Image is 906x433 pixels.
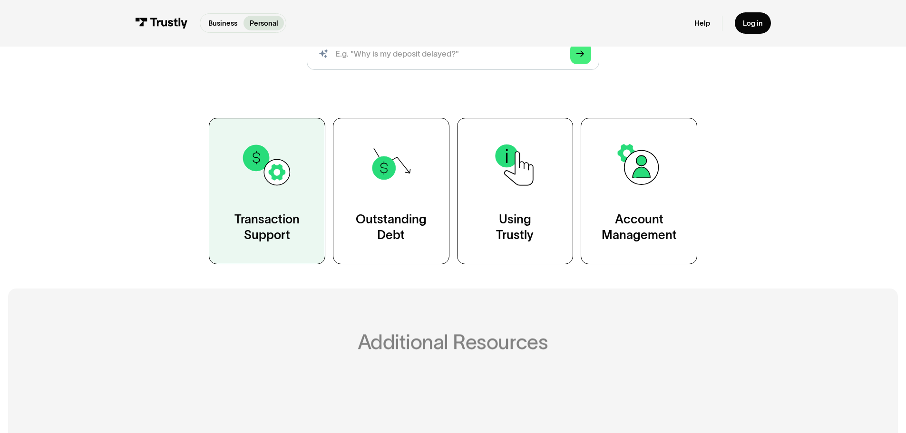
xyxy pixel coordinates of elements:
input: search [307,38,599,70]
form: Search [307,38,599,70]
p: Personal [250,18,278,29]
a: Log in [735,12,771,34]
div: Using Trustly [496,212,534,244]
div: Account Management [602,212,677,244]
a: TransactionSupport [209,118,325,264]
div: Log in [743,19,763,28]
p: Business [208,18,237,29]
div: Transaction Support [234,212,300,244]
a: Help [694,19,710,28]
a: Business [202,16,243,30]
a: UsingTrustly [457,118,574,264]
div: Outstanding Debt [356,212,427,244]
img: Trustly Logo [135,18,187,29]
h2: Additional Resources [160,331,745,354]
a: OutstandingDebt [333,118,449,264]
a: Personal [244,16,284,30]
a: AccountManagement [581,118,697,264]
